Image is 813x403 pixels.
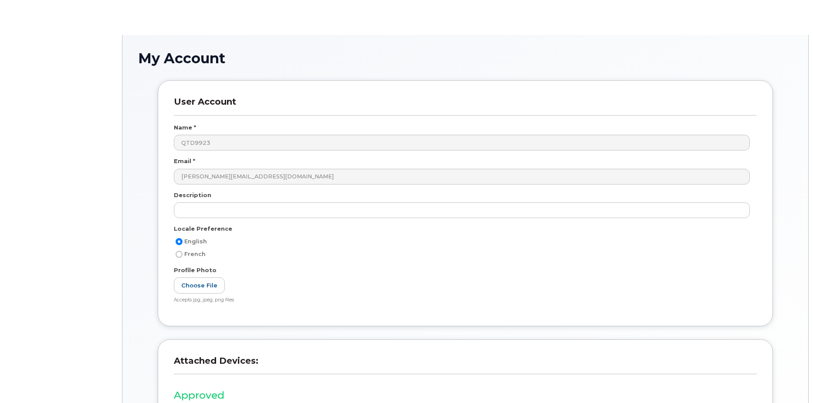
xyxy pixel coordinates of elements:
h3: Attached Devices: [174,355,757,374]
span: French [184,251,206,257]
label: Profile Photo [174,266,217,274]
label: Choose File [174,277,225,294]
h3: User Account [174,96,757,115]
label: Name * [174,123,196,132]
label: Locale Preference [174,225,232,233]
input: French [176,251,183,258]
label: Email * [174,157,195,165]
div: Accepts jpg, jpeg, png files [174,297,750,304]
h3: Approved [174,390,757,401]
label: Description [174,191,211,199]
h1: My Account [138,51,793,66]
span: English [184,238,207,245]
input: English [176,238,183,245]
